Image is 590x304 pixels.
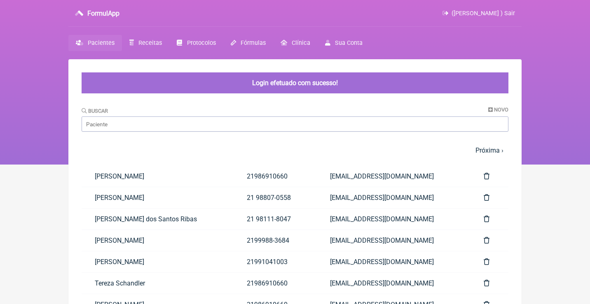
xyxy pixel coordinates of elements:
[234,230,317,251] a: 2199988-3684
[317,166,471,187] a: [EMAIL_ADDRESS][DOMAIN_NAME]
[442,10,515,17] a: ([PERSON_NAME] ) Sair
[82,116,508,132] input: Paciente
[494,107,508,113] span: Novo
[488,107,508,113] a: Novo
[317,209,471,230] a: [EMAIL_ADDRESS][DOMAIN_NAME]
[82,166,234,187] a: [PERSON_NAME]
[273,35,318,51] a: Clínica
[82,142,508,159] nav: pager
[88,39,115,46] span: Pacientes
[82,187,234,208] a: [PERSON_NAME]
[234,187,317,208] a: 21 98807-0558
[169,35,223,51] a: Protocolos
[234,209,317,230] a: 21 98111-8047
[87,9,119,17] h3: FormulApp
[452,10,515,17] span: ([PERSON_NAME] ) Sair
[241,39,266,46] span: Fórmulas
[317,251,471,272] a: [EMAIL_ADDRESS][DOMAIN_NAME]
[223,35,273,51] a: Fórmulas
[122,35,169,51] a: Receitas
[292,39,310,46] span: Clínica
[82,72,508,93] div: Login efetuado com sucesso!
[317,230,471,251] a: [EMAIL_ADDRESS][DOMAIN_NAME]
[317,187,471,208] a: [EMAIL_ADDRESS][DOMAIN_NAME]
[234,273,317,294] a: 21986910660
[234,166,317,187] a: 21986910660
[187,39,216,46] span: Protocolos
[68,35,122,51] a: Pacientes
[234,251,317,272] a: 21991041003
[138,39,162,46] span: Receitas
[82,209,234,230] a: [PERSON_NAME] dos Santos Ribas
[82,273,234,294] a: Tereza Schandler
[475,146,503,154] a: Próxima ›
[318,35,370,51] a: Sua Conta
[82,108,108,114] label: Buscar
[82,251,234,272] a: [PERSON_NAME]
[82,230,234,251] a: [PERSON_NAME]
[317,273,471,294] a: [EMAIL_ADDRESS][DOMAIN_NAME]
[335,39,363,46] span: Sua Conta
